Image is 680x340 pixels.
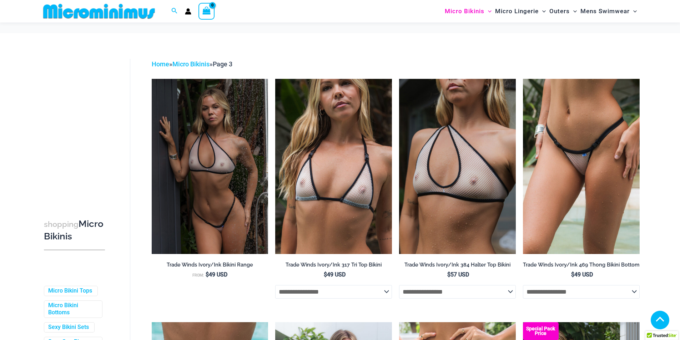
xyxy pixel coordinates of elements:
[171,7,178,16] a: Search icon link
[523,262,640,268] h2: Trade Winds Ivory/Ink 469 Thong Bikini Bottom
[275,262,392,268] h2: Trade Winds Ivory/Ink 317 Tri Top Bikini
[445,2,484,20] span: Micro Bikinis
[570,2,577,20] span: Menu Toggle
[152,60,232,68] span: » »
[523,79,640,254] a: Trade Winds IvoryInk 469 Thong 01Trade Winds IvoryInk 317 Top 469 Thong 06Trade Winds IvoryInk 31...
[484,2,492,20] span: Menu Toggle
[548,2,579,20] a: OutersMenu ToggleMenu Toggle
[44,220,79,229] span: shopping
[152,79,268,254] a: Trade Winds IvoryInk 384 Top 453 Micro 04Trade Winds IvoryInk 384 Top 469 Thong 03Trade Winds Ivo...
[399,262,516,271] a: Trade Winds Ivory/Ink 384 Halter Top Bikini
[447,271,469,278] bdi: 57 USD
[44,53,108,196] iframe: TrustedSite Certified
[185,8,191,15] a: Account icon link
[580,2,630,20] span: Mens Swimwear
[206,271,209,278] span: $
[152,79,268,254] img: Trade Winds IvoryInk 384 Top 453 Micro 04
[549,2,570,20] span: Outers
[447,271,450,278] span: $
[206,271,227,278] bdi: 49 USD
[443,2,493,20] a: Micro BikinisMenu ToggleMenu Toggle
[324,271,327,278] span: $
[198,3,215,19] a: View Shopping Cart, empty
[442,1,640,21] nav: Site Navigation
[213,60,232,68] span: Page 3
[539,2,546,20] span: Menu Toggle
[40,3,158,19] img: MM SHOP LOGO FLAT
[48,287,92,295] a: Micro Bikini Tops
[152,262,268,268] h2: Trade Winds Ivory/Ink Bikini Range
[152,262,268,271] a: Trade Winds Ivory/Ink Bikini Range
[275,79,392,254] img: Trade Winds IvoryInk 317 Top 01
[172,60,210,68] a: Micro Bikinis
[399,79,516,254] img: Trade Winds IvoryInk 384 Top 01
[571,271,574,278] span: $
[192,273,204,278] span: From:
[399,262,516,268] h2: Trade Winds Ivory/Ink 384 Halter Top Bikini
[495,2,539,20] span: Micro Lingerie
[630,2,637,20] span: Menu Toggle
[324,271,346,278] bdi: 49 USD
[571,271,593,278] bdi: 49 USD
[523,262,640,271] a: Trade Winds Ivory/Ink 469 Thong Bikini Bottom
[399,79,516,254] a: Trade Winds IvoryInk 384 Top 01Trade Winds IvoryInk 384 Top 469 Thong 03Trade Winds IvoryInk 384 ...
[48,324,89,331] a: Sexy Bikini Sets
[275,79,392,254] a: Trade Winds IvoryInk 317 Top 01Trade Winds IvoryInk 317 Top 469 Thong 03Trade Winds IvoryInk 317 ...
[152,60,169,68] a: Home
[579,2,639,20] a: Mens SwimwearMenu ToggleMenu Toggle
[493,2,548,20] a: Micro LingerieMenu ToggleMenu Toggle
[523,326,559,336] b: Special Pack Price
[275,262,392,271] a: Trade Winds Ivory/Ink 317 Tri Top Bikini
[523,79,640,254] img: Trade Winds IvoryInk 469 Thong 01
[48,302,97,317] a: Micro Bikini Bottoms
[44,218,105,243] h3: Micro Bikinis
